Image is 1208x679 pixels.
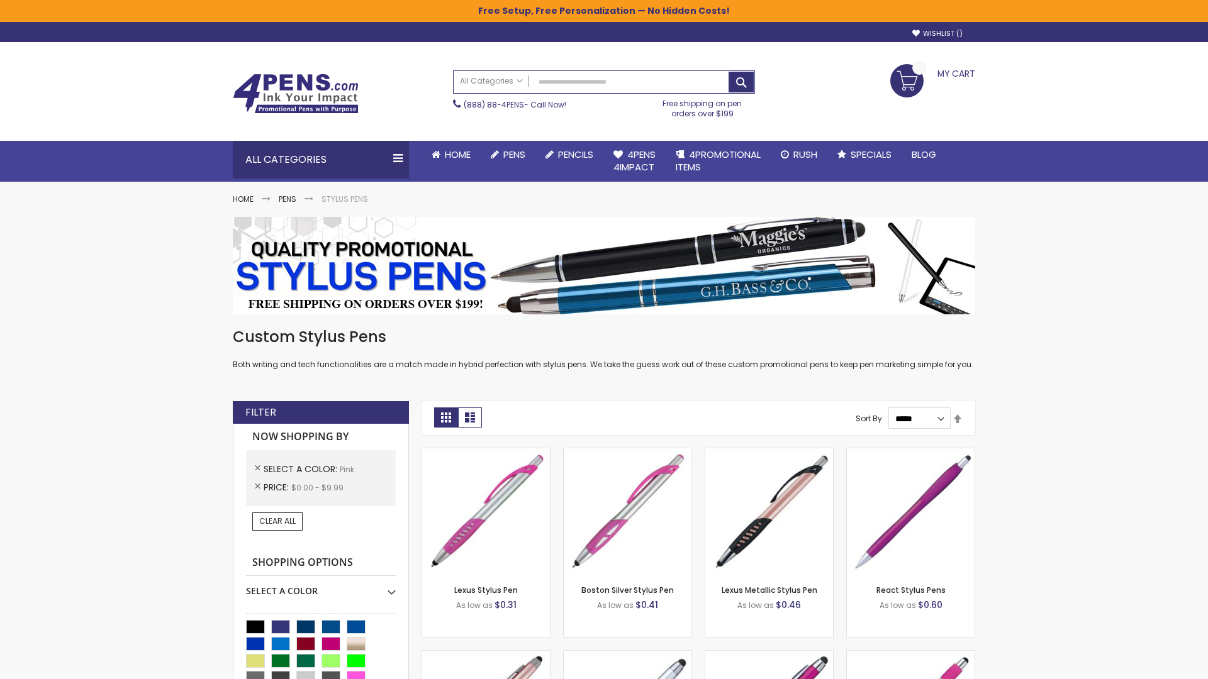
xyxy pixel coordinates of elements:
[847,448,975,576] img: React Stylus Pens-Pink
[847,650,975,661] a: Pearl Element Stylus Pens-Pink
[827,141,902,168] a: Specials
[912,148,936,161] span: Blog
[851,148,892,161] span: Specials
[564,650,691,661] a: Silver Cool Grip Stylus Pen-Pink
[233,141,409,179] div: All Categories
[246,549,396,577] strong: Shopping Options
[737,600,774,610] span: As low as
[771,141,827,168] a: Rush
[233,74,359,114] img: 4Pens Custom Pens and Promotional Products
[564,448,691,576] img: Boston Silver Stylus Pen-Pink
[535,141,603,168] a: Pencils
[245,406,276,419] strong: Filter
[422,448,550,576] img: Lexus Stylus Pen-Pink
[793,148,817,161] span: Rush
[464,99,524,110] a: (888) 88-4PENS
[422,448,550,458] a: Lexus Stylus Pen-Pink
[603,141,666,182] a: 4Pens4impact
[340,464,354,475] span: Pink
[912,29,963,38] a: Wishlist
[464,99,566,110] span: - Call Now!
[264,463,340,475] span: Select A Color
[856,413,882,424] label: Sort By
[650,94,756,119] div: Free shipping on pen orders over $199
[880,600,916,610] span: As low as
[259,516,296,526] span: Clear All
[902,141,946,168] a: Blog
[233,327,975,347] h1: Custom Stylus Pens
[454,585,518,595] a: Lexus Stylus Pen
[564,448,691,458] a: Boston Silver Stylus Pen-Pink
[495,599,517,611] span: $0.31
[233,194,254,204] a: Home
[279,194,296,204] a: Pens
[246,576,396,597] div: Select A Color
[876,585,946,595] a: React Stylus Pens
[445,148,471,161] span: Home
[246,424,396,450] strong: Now Shopping by
[705,650,833,661] a: Metallic Cool Grip Stylus Pen-Pink
[252,512,303,530] a: Clear All
[597,600,634,610] span: As low as
[847,448,975,458] a: React Stylus Pens-Pink
[454,71,529,92] a: All Categories
[422,650,550,661] a: Lory Metallic Stylus Pen-Pink
[666,141,771,182] a: 4PROMOTIONALITEMS
[264,481,291,494] span: Price
[558,148,593,161] span: Pencils
[918,599,942,611] span: $0.60
[481,141,535,168] a: Pens
[776,599,801,611] span: $0.46
[233,217,975,314] img: Stylus Pens
[456,600,493,610] span: As low as
[233,327,975,370] div: Both writing and tech functionalities are a match made in hybrid perfection with stylus pens. We ...
[705,448,833,458] a: Lexus Metallic Stylus Pen-Pink
[635,599,658,611] span: $0.41
[460,76,523,86] span: All Categories
[581,585,674,595] a: Boston Silver Stylus Pen
[722,585,817,595] a: Lexus Metallic Stylus Pen
[434,407,458,428] strong: Grid
[291,482,344,493] span: $0.00 - $9.99
[613,148,656,174] span: 4Pens 4impact
[322,194,368,204] strong: Stylus Pens
[503,148,525,161] span: Pens
[676,148,761,174] span: 4PROMOTIONAL ITEMS
[422,141,481,168] a: Home
[705,448,833,576] img: Lexus Metallic Stylus Pen-Pink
